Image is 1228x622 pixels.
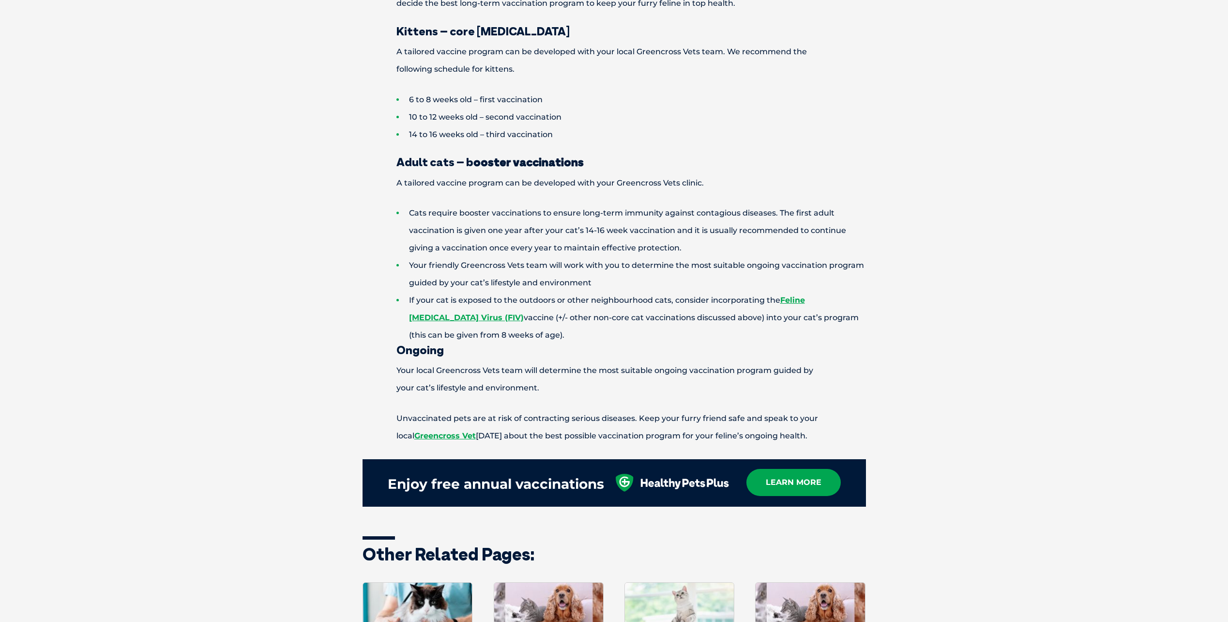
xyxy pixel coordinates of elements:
[363,43,866,78] p: A tailored vaccine program can be developed with your local Greencross Vets team. We recommend th...
[396,257,866,292] li: Your friendly Greencross Vets team will work with you to determine the most suitable ongoing vacc...
[746,469,841,496] a: learn more
[363,25,866,37] h3: Kittens – core [MEDICAL_DATA]
[363,174,866,192] p: A tailored vaccine program can be developed with your Greencross Vets clinic.
[473,155,584,169] strong: ooster vaccinations
[363,362,866,397] p: Your local Greencross Vets team will determine the most suitable ongoing vaccination program guid...
[396,204,866,257] li: Cats require booster vaccinations to ensure long-term immunity against contagious diseases. The f...
[363,410,866,445] p: Unvaccinated pets are at risk of contracting serious diseases. Keep your furry friend safe and sp...
[396,292,866,344] li: If your cat is exposed to the outdoors or other neighbourhood cats, consider incorporating the va...
[396,109,866,126] li: 10 to 12 weeks old – second vaccination
[396,126,866,143] li: 14 to 16 weeks old – third vaccination
[414,431,476,440] a: Greencross Vet
[614,474,729,492] img: healthy-pets-plus.svg
[363,545,866,563] h3: Other related pages:
[388,469,604,499] div: Enjoy free annual vaccinations
[363,344,866,356] h3: Ongoing
[396,91,866,109] li: 6 to 8 weeks old – first vaccination
[363,156,866,168] h3: Adult cats – b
